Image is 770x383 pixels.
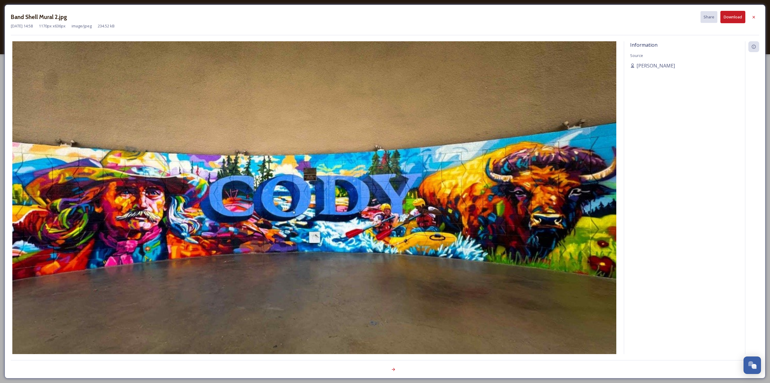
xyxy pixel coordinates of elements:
span: Source [630,53,643,58]
span: Information [630,42,658,48]
span: 1170 px x 636 px [39,23,66,29]
span: [DATE] 14:58 [11,23,33,29]
span: 234.52 kB [98,23,115,29]
button: Share [701,11,717,23]
button: Open Chat [744,356,761,374]
img: Band%20Shell%20Mural%202.jpg [11,41,618,370]
button: Download [720,11,745,23]
h3: Band Shell Mural 2.jpg [11,13,67,21]
span: [PERSON_NAME] [636,62,675,69]
span: image/jpeg [72,23,92,29]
